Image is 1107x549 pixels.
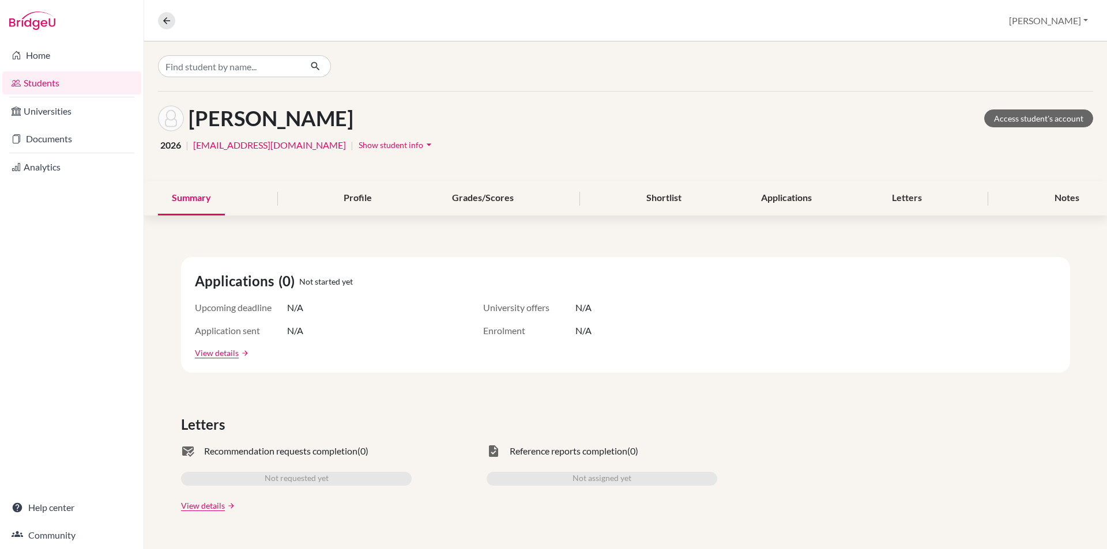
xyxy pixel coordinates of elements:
span: | [351,138,353,152]
a: View details [195,347,239,359]
a: [EMAIL_ADDRESS][DOMAIN_NAME] [193,138,346,152]
span: (0) [278,271,299,291]
span: Enrolment [483,324,575,338]
span: N/A [575,301,592,315]
a: Access student's account [984,109,1093,127]
a: Analytics [2,156,141,179]
span: mark_email_read [181,444,195,458]
a: Home [2,44,141,67]
a: arrow_forward [239,349,249,357]
h1: [PERSON_NAME] [189,106,353,131]
div: Notes [1041,181,1093,215]
span: N/A [287,301,303,315]
span: Not assigned yet [573,472,631,486]
span: Show student info [359,140,423,150]
div: Letters [878,181,936,215]
a: Documents [2,127,141,150]
button: [PERSON_NAME] [1004,10,1093,32]
span: Upcoming deadline [195,301,287,315]
span: Not started yet [299,275,353,287]
span: 2026 [160,138,181,152]
span: Not requested yet [265,472,329,486]
img: Bridge-U [9,12,55,30]
span: | [186,138,189,152]
span: Applications [195,271,278,291]
span: Application sent [195,324,287,338]
i: arrow_drop_down [423,139,435,150]
span: Letters [181,414,229,435]
span: University offers [483,301,575,315]
span: Reference reports completion [510,444,627,458]
div: Grades/Scores [438,181,528,215]
a: Community [2,524,141,547]
a: Universities [2,100,141,123]
input: Find student by name... [158,55,301,77]
div: Shortlist [632,181,695,215]
div: Applications [747,181,826,215]
div: Profile [330,181,386,215]
div: Summary [158,181,225,215]
span: N/A [287,324,303,338]
span: (0) [357,444,368,458]
a: Help center [2,496,141,519]
a: arrow_forward [225,502,235,510]
img: Joaquin Verano's avatar [158,105,184,131]
a: Students [2,71,141,94]
span: N/A [575,324,592,338]
a: View details [181,499,225,512]
span: Recommendation requests completion [204,444,357,458]
span: (0) [627,444,638,458]
span: task [487,444,500,458]
button: Show student infoarrow_drop_down [358,136,435,154]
